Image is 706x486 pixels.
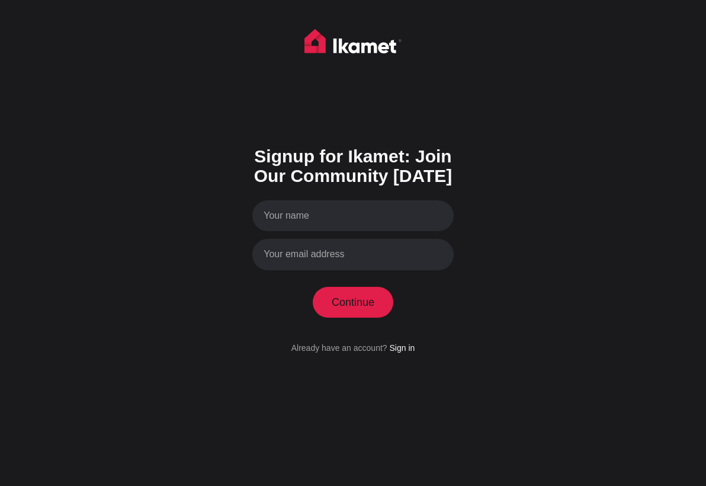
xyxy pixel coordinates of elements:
input: Your email address [252,239,454,270]
img: Ikamet home [304,29,402,59]
input: Your name [252,200,454,232]
span: Already have an account? [291,343,387,353]
h1: Signup for Ikamet: Join Our Community [DATE] [252,146,454,186]
button: Continue [313,287,394,318]
a: Sign in [389,343,415,353]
